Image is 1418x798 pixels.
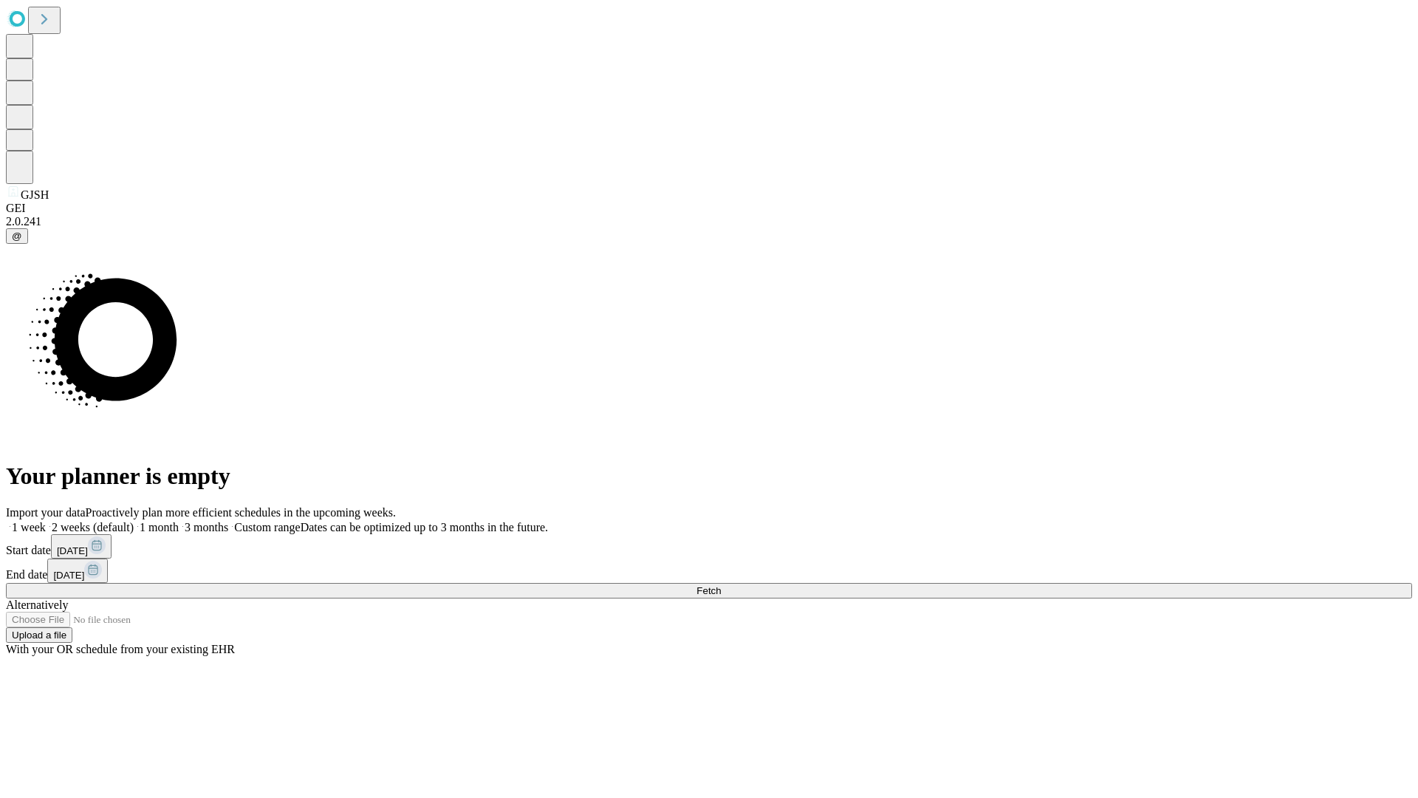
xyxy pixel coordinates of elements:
div: End date [6,559,1412,583]
span: Custom range [234,521,300,533]
button: @ [6,228,28,244]
button: [DATE] [47,559,108,583]
span: Fetch [696,585,721,596]
button: [DATE] [51,534,112,559]
span: With your OR schedule from your existing EHR [6,643,235,655]
div: 2.0.241 [6,215,1412,228]
button: Upload a file [6,627,72,643]
span: 3 months [185,521,228,533]
div: GEI [6,202,1412,215]
h1: Your planner is empty [6,463,1412,490]
span: Proactively plan more efficient schedules in the upcoming weeks. [86,506,396,519]
span: 2 weeks (default) [52,521,134,533]
div: Start date [6,534,1412,559]
span: 1 month [140,521,179,533]
span: [DATE] [53,570,84,581]
span: 1 week [12,521,46,533]
span: Alternatively [6,598,68,611]
span: @ [12,231,22,242]
button: Fetch [6,583,1412,598]
span: Dates can be optimized up to 3 months in the future. [301,521,548,533]
span: [DATE] [57,545,88,556]
span: Import your data [6,506,86,519]
span: GJSH [21,188,49,201]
